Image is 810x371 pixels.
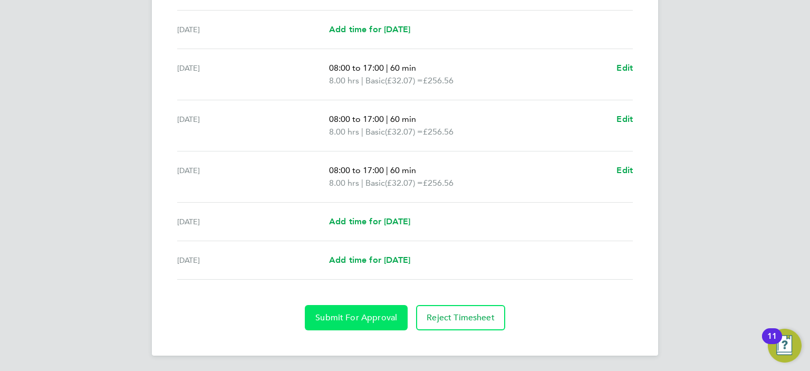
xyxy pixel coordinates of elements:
[329,75,359,85] span: 8.00 hrs
[385,178,423,188] span: (£32.07) =
[177,113,329,138] div: [DATE]
[365,74,385,87] span: Basic
[390,165,416,175] span: 60 min
[329,23,410,36] a: Add time for [DATE]
[315,312,397,323] span: Submit For Approval
[365,177,385,189] span: Basic
[361,178,363,188] span: |
[767,336,777,350] div: 11
[365,126,385,138] span: Basic
[390,63,416,73] span: 60 min
[361,127,363,137] span: |
[329,255,410,265] span: Add time for [DATE]
[177,254,329,267] div: [DATE]
[616,62,633,74] a: Edit
[361,75,363,85] span: |
[386,114,388,124] span: |
[329,216,410,226] span: Add time for [DATE]
[616,113,633,126] a: Edit
[768,329,802,363] button: Open Resource Center, 11 new notifications
[423,127,454,137] span: £256.56
[329,178,359,188] span: 8.00 hrs
[329,24,410,34] span: Add time for [DATE]
[423,75,454,85] span: £256.56
[390,114,416,124] span: 60 min
[329,254,410,267] a: Add time for [DATE]
[329,215,410,228] a: Add time for [DATE]
[616,63,633,73] span: Edit
[385,75,423,85] span: (£32.07) =
[329,114,384,124] span: 08:00 to 17:00
[616,164,633,177] a: Edit
[177,215,329,228] div: [DATE]
[305,305,408,330] button: Submit For Approval
[616,114,633,124] span: Edit
[329,127,359,137] span: 8.00 hrs
[386,165,388,175] span: |
[423,178,454,188] span: £256.56
[385,127,423,137] span: (£32.07) =
[427,312,495,323] span: Reject Timesheet
[329,165,384,175] span: 08:00 to 17:00
[616,165,633,175] span: Edit
[416,305,505,330] button: Reject Timesheet
[177,62,329,87] div: [DATE]
[177,23,329,36] div: [DATE]
[386,63,388,73] span: |
[177,164,329,189] div: [DATE]
[329,63,384,73] span: 08:00 to 17:00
